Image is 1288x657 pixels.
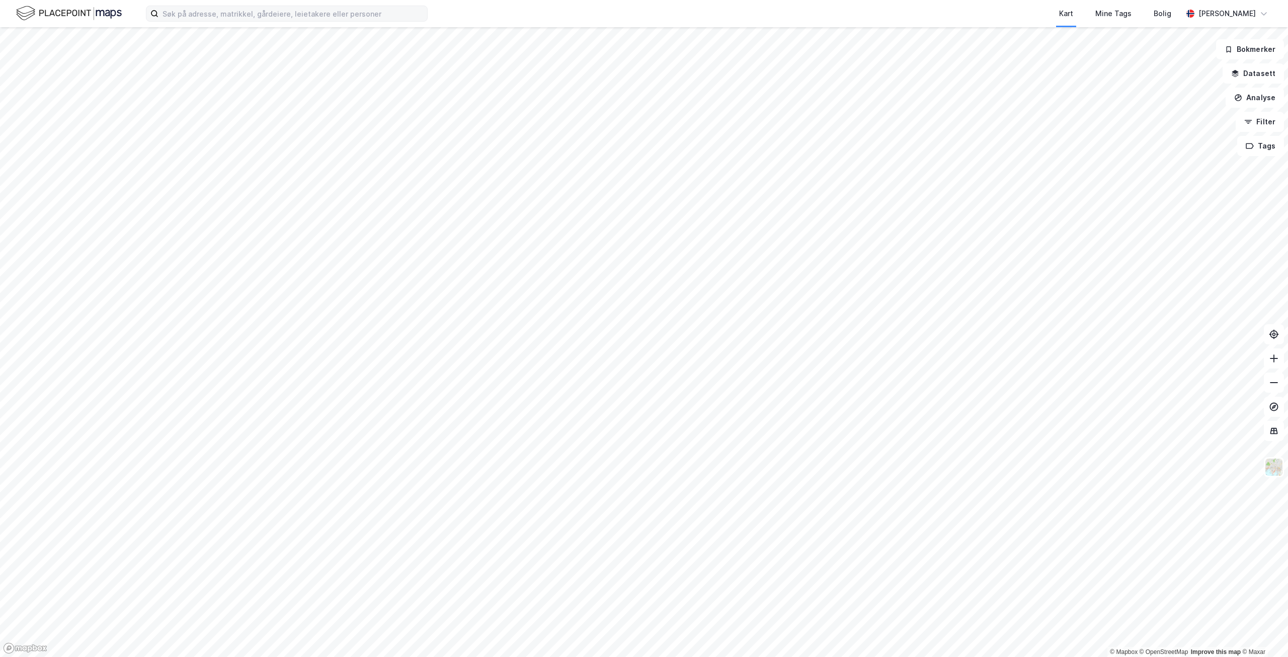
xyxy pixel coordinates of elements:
iframe: Chat Widget [1238,609,1288,657]
div: [PERSON_NAME] [1198,8,1256,20]
div: Kontrollprogram for chat [1238,609,1288,657]
div: Kart [1059,8,1073,20]
img: logo.f888ab2527a4732fd821a326f86c7f29.svg [16,5,122,22]
div: Bolig [1154,8,1171,20]
input: Søk på adresse, matrikkel, gårdeiere, leietakere eller personer [158,6,427,21]
div: Mine Tags [1095,8,1132,20]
